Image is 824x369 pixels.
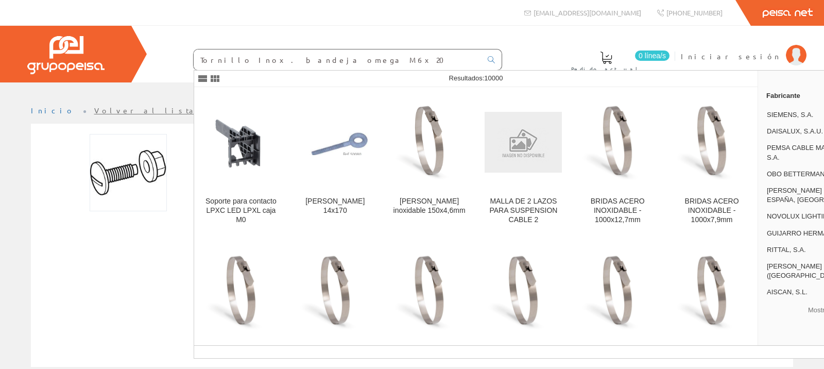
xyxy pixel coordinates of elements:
[673,254,750,331] img: BRIDAS ACERO INOXIDABLE - 360x12,7mm
[383,88,476,237] a: Brida acero inoxidable 150x4,6mm [PERSON_NAME] inoxidable 150x4,6mm
[485,254,562,331] img: BRIDAS ACERO INOXIDABLE - 260x12,7mm
[194,88,288,237] a: Soporte para contacto LPXC LED LPXL caja M0 Soporte para contacto LPXC LED LPXL caja M0
[31,106,75,115] a: Inicio
[665,88,759,237] a: BRIDAS ACERO INOXIDABLE - 1000x7,9mm BRIDAS ACERO INOXIDABLE - 1000x7,9mm
[297,129,374,155] img: Tornillo Riostra 14x170
[484,74,503,82] span: 10000
[681,51,781,61] span: Iniciar sesión
[635,51,669,61] span: 0 línea/s
[202,254,280,331] img: BRIDAS ACERO INOXIDABLE - 150x12,7mm
[534,8,641,17] span: [EMAIL_ADDRESS][DOMAIN_NAME]
[673,104,750,181] img: BRIDAS ACERO INOXIDABLE - 1000x7,9mm
[579,254,656,331] img: BRIDAS ACERO INOXIDABLE - 260x7,9mm
[391,254,468,331] img: BRIDAS ACERO INOXIDABLE - 200x7,9mm
[194,49,482,70] input: Buscar ...
[476,88,570,237] a: MALLA DE 2 LAZOS PARA SUSPENSION CABLE 2 MALLA DE 2 LAZOS PARA SUSPENSION CABLE 2
[485,197,562,225] div: MALLA DE 2 LAZOS PARA SUSPENSION CABLE 2
[297,254,374,331] img: BRIDAS ACERO INOXIDABLE - 200x12,7mm
[681,43,806,53] a: Iniciar sesión
[571,88,664,237] a: BRIDAS ACERO INOXIDABLE - 1000x12,7mm BRIDAS ACERO INOXIDABLE - 1000x12,7mm
[94,106,298,115] a: Volver al listado de productos
[27,36,105,74] img: Grupo Peisa
[90,134,167,211] img: Foto artículo Tornillo Inox. bandeja omega M8x20 (150x150)
[202,113,280,171] img: Soporte para contacto LPXC LED LPXL caja M0
[297,197,374,215] div: [PERSON_NAME] 14x170
[579,197,656,225] div: BRIDAS ACERO INOXIDABLE - 1000x12,7mm
[391,197,468,215] div: [PERSON_NAME] inoxidable 150x4,6mm
[391,104,468,181] img: Brida acero inoxidable 150x4,6mm
[673,197,750,225] div: BRIDAS ACERO INOXIDABLE - 1000x7,9mm
[571,64,641,74] span: Pedido actual
[202,197,280,225] div: Soporte para contacto LPXC LED LPXL caja M0
[449,74,503,82] span: Resultados:
[288,88,382,237] a: Tornillo Riostra 14x170 [PERSON_NAME] 14x170
[485,112,562,172] img: MALLA DE 2 LAZOS PARA SUSPENSION CABLE 2
[579,104,656,181] img: BRIDAS ACERO INOXIDABLE - 1000x12,7mm
[666,8,723,17] span: [PHONE_NUMBER]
